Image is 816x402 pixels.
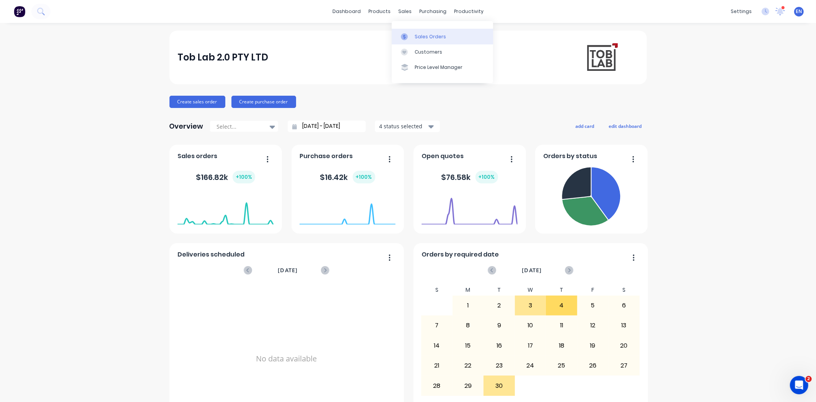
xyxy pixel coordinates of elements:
[609,356,639,375] div: 27
[421,284,453,296] div: S
[422,376,452,395] div: 28
[727,6,756,17] div: settings
[604,121,647,131] button: edit dashboard
[422,316,452,335] div: 7
[484,356,515,375] div: 23
[379,122,427,130] div: 4 status selected
[484,316,515,335] div: 9
[515,316,546,335] div: 10
[546,356,577,375] div: 25
[515,336,546,355] div: 17
[392,60,493,75] a: Price Level Manager
[546,296,577,315] div: 4
[453,376,484,395] div: 29
[484,336,515,355] div: 16
[422,336,452,355] div: 14
[178,250,244,259] span: Deliveries scheduled
[484,296,515,315] div: 2
[796,8,802,15] span: EN
[608,284,640,296] div: S
[578,296,608,315] div: 5
[585,41,619,74] img: Tob Lab 2.0 PTY LTD
[392,44,493,60] a: Customers
[196,171,255,183] div: $ 166.82k
[169,96,225,108] button: Create sales order
[515,296,546,315] div: 3
[441,171,498,183] div: $ 76.58k
[484,376,515,395] div: 30
[278,266,298,275] span: [DATE]
[453,336,484,355] div: 15
[353,171,375,183] div: + 100 %
[609,296,639,315] div: 6
[577,284,609,296] div: F
[578,316,608,335] div: 12
[515,356,546,375] div: 24
[609,316,639,335] div: 13
[546,336,577,355] div: 18
[453,284,484,296] div: M
[320,171,375,183] div: $ 16.42k
[233,171,255,183] div: + 100 %
[515,284,546,296] div: W
[392,29,493,44] a: Sales Orders
[178,50,268,65] div: Tob Lab 2.0 PTY LTD
[415,64,463,71] div: Price Level Manager
[790,376,808,394] iframe: Intercom live chat
[453,316,484,335] div: 8
[422,356,452,375] div: 21
[415,49,442,56] div: Customers
[415,33,446,40] div: Sales Orders
[546,316,577,335] div: 11
[365,6,394,17] div: products
[375,121,440,132] button: 4 status selected
[484,284,515,296] div: T
[169,119,204,134] div: Overview
[329,6,365,17] a: dashboard
[578,336,608,355] div: 19
[231,96,296,108] button: Create purchase order
[543,152,597,161] span: Orders by status
[178,152,217,161] span: Sales orders
[571,121,599,131] button: add card
[453,296,484,315] div: 1
[14,6,25,17] img: Factory
[453,356,484,375] div: 22
[476,171,498,183] div: + 100 %
[522,266,542,275] span: [DATE]
[450,6,487,17] div: productivity
[300,152,353,161] span: Purchase orders
[806,376,812,382] span: 2
[546,284,577,296] div: T
[422,152,464,161] span: Open quotes
[415,6,450,17] div: purchasing
[394,6,415,17] div: sales
[609,336,639,355] div: 20
[578,356,608,375] div: 26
